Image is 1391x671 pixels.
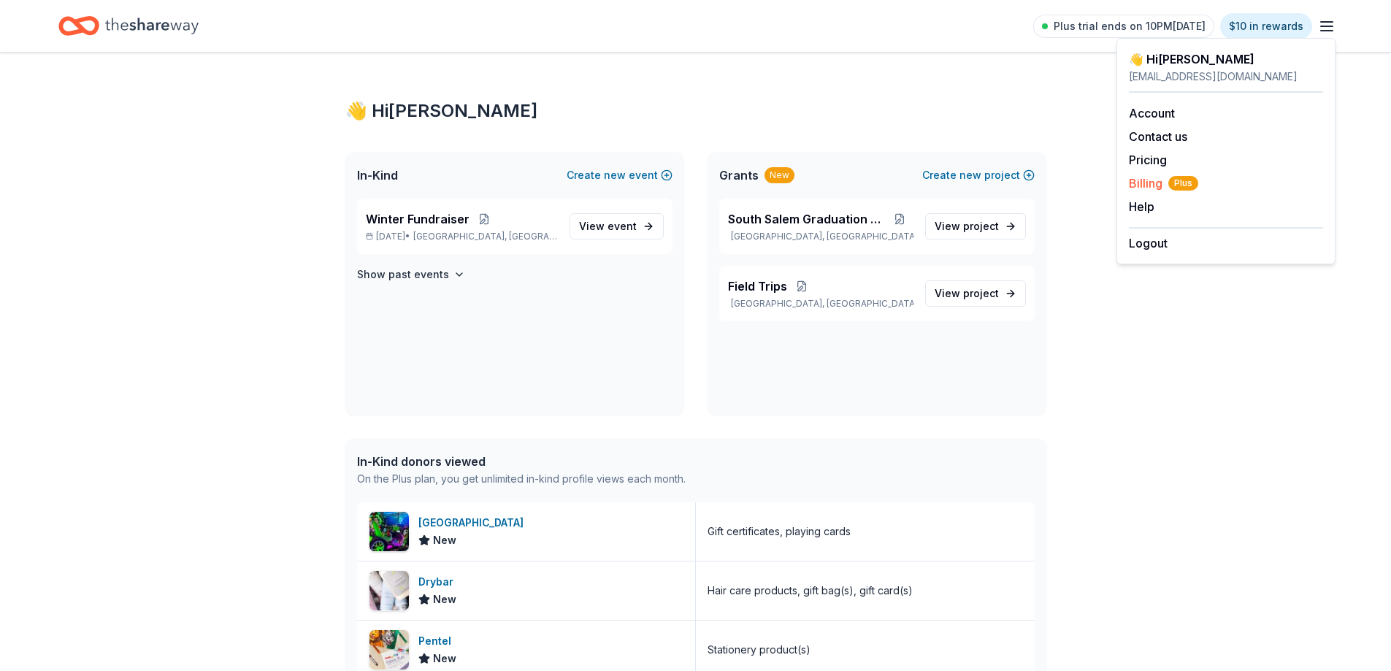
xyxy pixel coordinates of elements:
[418,632,457,650] div: Pentel
[935,218,999,235] span: View
[963,220,999,232] span: project
[579,218,637,235] span: View
[1129,106,1175,120] a: Account
[433,650,456,667] span: New
[963,287,999,299] span: project
[369,630,409,670] img: Image for Pentel
[58,9,199,43] a: Home
[369,512,409,551] img: Image for Chinook Winds Casino Resort
[345,99,1046,123] div: 👋 Hi [PERSON_NAME]
[1129,50,1323,68] div: 👋 Hi [PERSON_NAME]
[935,285,999,302] span: View
[366,210,470,228] span: Winter Fundraiser
[728,210,886,228] span: South Salem Graduation Party
[357,166,398,184] span: In-Kind
[418,573,459,591] div: Drybar
[765,167,794,183] div: New
[925,213,1026,239] a: View project
[1054,18,1206,35] span: Plus trial ends on 10PM[DATE]
[1129,198,1154,215] button: Help
[1129,234,1168,252] button: Logout
[719,166,759,184] span: Grants
[1129,153,1167,167] a: Pricing
[413,231,557,242] span: [GEOGRAPHIC_DATA], [GEOGRAPHIC_DATA]
[1168,176,1198,191] span: Plus
[433,532,456,549] span: New
[1033,15,1214,38] a: Plus trial ends on 10PM[DATE]
[604,166,626,184] span: new
[728,277,787,295] span: Field Trips
[728,231,913,242] p: [GEOGRAPHIC_DATA], [GEOGRAPHIC_DATA]
[1220,13,1312,39] a: $10 in rewards
[959,166,981,184] span: new
[357,470,686,488] div: On the Plus plan, you get unlimited in-kind profile views each month.
[433,591,456,608] span: New
[728,298,913,310] p: [GEOGRAPHIC_DATA], [GEOGRAPHIC_DATA]
[708,641,811,659] div: Stationery product(s)
[1129,175,1198,192] button: BillingPlus
[418,514,529,532] div: [GEOGRAPHIC_DATA]
[357,266,449,283] h4: Show past events
[1129,68,1323,85] div: [EMAIL_ADDRESS][DOMAIN_NAME]
[925,280,1026,307] a: View project
[1129,128,1187,145] button: Contact us
[1129,175,1198,192] span: Billing
[922,166,1035,184] button: Createnewproject
[708,523,851,540] div: Gift certificates, playing cards
[357,266,465,283] button: Show past events
[567,166,672,184] button: Createnewevent
[357,453,686,470] div: In-Kind donors viewed
[570,213,664,239] a: View event
[608,220,637,232] span: event
[369,571,409,610] img: Image for Drybar
[366,231,558,242] p: [DATE] •
[708,582,913,599] div: Hair care products, gift bag(s), gift card(s)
